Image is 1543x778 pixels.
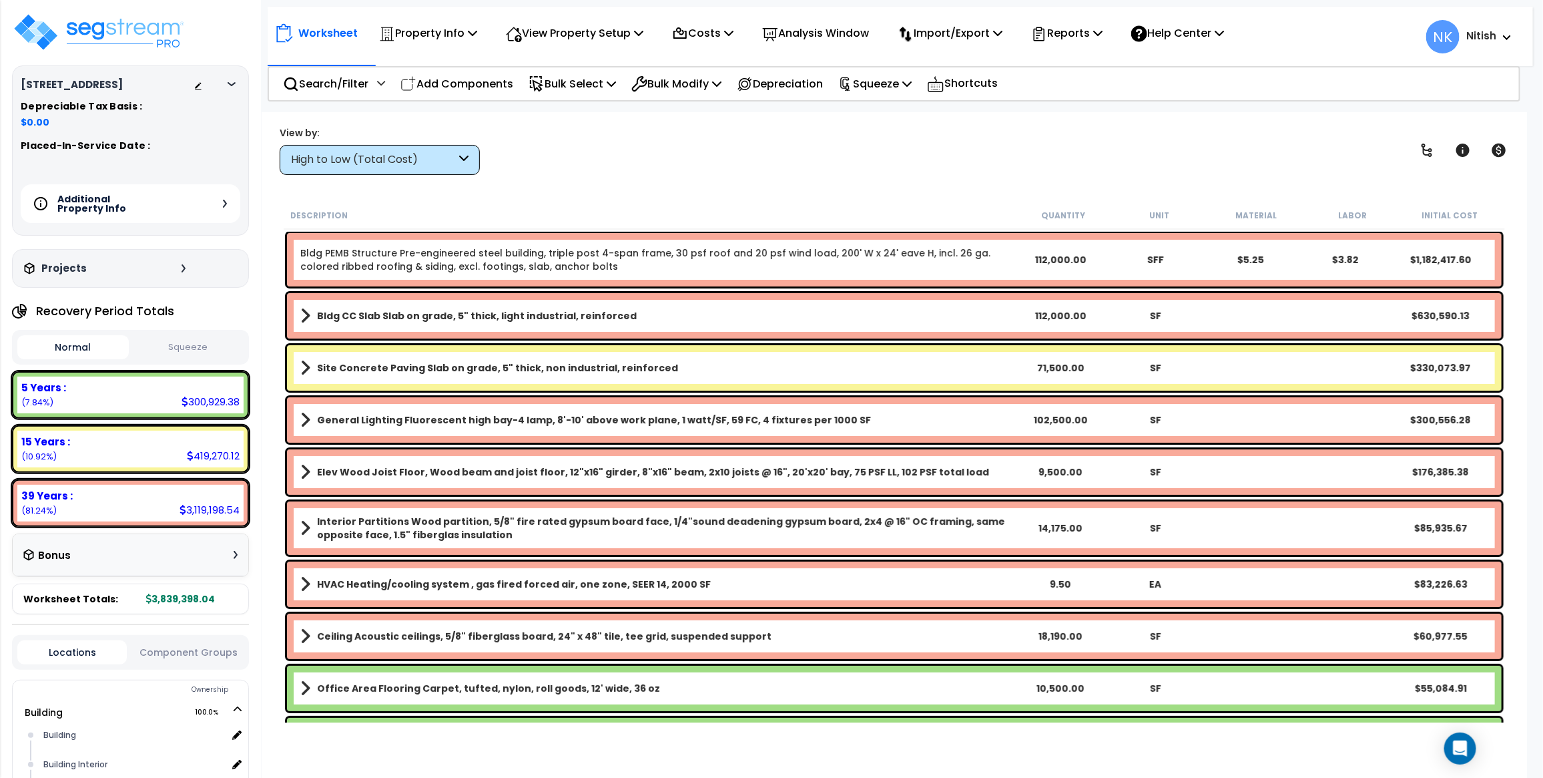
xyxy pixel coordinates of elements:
[393,68,521,100] div: Add Components
[1013,253,1108,266] div: 112,000.00
[317,682,660,695] b: Office Area Flooring Carpet, tufted, nylon, roll goods, 12' wide, 36 oz
[1013,682,1108,695] div: 10,500.00
[187,449,240,463] div: 419,270.12
[1444,733,1476,765] div: Open Intercom Messenger
[529,75,616,93] p: Bulk Select
[672,24,733,42] p: Costs
[1108,253,1203,266] div: SFF
[57,194,151,213] h5: Additional Property Info
[1108,361,1203,375] div: SF
[300,679,1013,698] a: Assembly Title
[280,126,480,140] div: View by:
[379,24,477,42] p: Property Info
[21,435,70,449] b: 15 Years :
[21,397,53,408] small: 7.837931281540166%
[1013,578,1108,591] div: 9.50
[21,489,73,503] b: 39 Years :
[1041,210,1085,221] small: Quantity
[1466,29,1496,43] b: Nitish
[1422,210,1478,221] small: Initial Cost
[1013,630,1108,643] div: 18,190.00
[1108,522,1203,535] div: SF
[1108,578,1203,591] div: EA
[25,706,63,719] a: Building 100.0%
[182,395,240,409] div: 300,929.38
[898,24,1002,42] p: Import/Export
[17,335,129,359] button: Normal
[1108,309,1203,323] div: SF
[317,309,637,323] b: Bldg CC Slab Slab on grade, 5" thick, light industrial, reinforced
[17,640,127,664] button: Locations
[36,305,174,318] h4: Recovery Period Totals
[1298,253,1393,266] div: $3.82
[1031,24,1103,42] p: Reports
[133,645,243,660] button: Component Groups
[317,465,989,479] b: Elev Wood Joist Floor, Wood beam and joist floor, 12"x16" girder, 8"x16" beam, 2x10 joists @ 16",...
[180,503,240,517] div: 3,119,198.54
[21,381,66,395] b: 5 Years :
[300,463,1013,481] a: Assembly Title
[1393,682,1488,695] div: $55,084.91
[317,630,771,643] b: Ceiling Acoustic ceilings, 5/8" fiberglass board, 24" x 48" tile, tee grid, suspended support
[317,413,871,427] b: General Lighting Fluorescent high bay-4 lamp, 8'-10' above work plane, 1 watt/SF, 59 FC, 4 fixtur...
[1393,465,1488,479] div: $176,385.38
[300,359,1013,377] a: Assembly Title
[290,210,348,221] small: Description
[838,75,912,93] p: Squeeze
[317,361,678,375] b: Site Concrete Paving Slab on grade, 5" thick, non industrial, reinforced
[1013,522,1108,535] div: 14,175.00
[21,102,240,112] h5: Depreciable Tax Basis :
[283,75,368,93] p: Search/Filter
[21,141,240,151] h5: Placed-In-Service Date :
[1393,361,1488,375] div: $330,073.97
[1393,309,1488,323] div: $630,590.13
[737,75,823,93] p: Depreciation
[300,627,1013,646] a: Assembly Title
[762,24,869,42] p: Analysis Window
[40,757,227,773] div: Building Interior
[1203,253,1297,266] div: $5.25
[21,116,240,129] span: $0.00
[1393,630,1488,643] div: $60,977.55
[1131,24,1224,42] p: Help Center
[1108,465,1203,479] div: SF
[920,67,1005,100] div: Shortcuts
[1108,413,1203,427] div: SF
[21,451,57,462] small: 10.920204564150895%
[196,705,231,721] span: 100.0%
[12,12,186,52] img: logo_pro_r.png
[1150,210,1170,221] small: Unit
[1236,210,1277,221] small: Material
[1013,413,1108,427] div: 102,500.00
[1393,578,1488,591] div: $83,226.63
[1108,630,1203,643] div: SF
[729,68,830,100] div: Depreciation
[1393,522,1488,535] div: $85,935.67
[927,74,998,93] p: Shortcuts
[23,592,118,606] span: Worksheet Totals:
[298,24,358,42] p: Worksheet
[300,515,1013,542] a: Assembly Title
[317,515,1013,542] b: Interior Partitions Wood partition, 5/8" fire rated gypsum board face, 1/4"sound deadening gypsum...
[1108,682,1203,695] div: SF
[1393,253,1488,266] div: $1,182,417.60
[300,411,1013,429] a: Assembly Title
[38,550,71,562] h3: Bonus
[631,75,721,93] p: Bulk Modify
[300,246,1013,273] a: Individual Item
[40,727,227,743] div: Building
[300,307,1013,325] a: Assembly Title
[1013,465,1108,479] div: 9,500.00
[41,262,87,275] h3: Projects
[300,575,1013,594] a: Assembly Title
[132,336,244,359] button: Squeeze
[1013,309,1108,323] div: 112,000.00
[1339,210,1367,221] small: Labor
[1426,20,1460,53] span: NK
[1393,413,1488,427] div: $300,556.28
[291,152,456,168] div: High to Low (Total Cost)
[506,24,643,42] p: View Property Setup
[21,78,123,91] h3: [STREET_ADDRESS]
[39,682,248,698] div: Ownership
[400,75,513,93] p: Add Components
